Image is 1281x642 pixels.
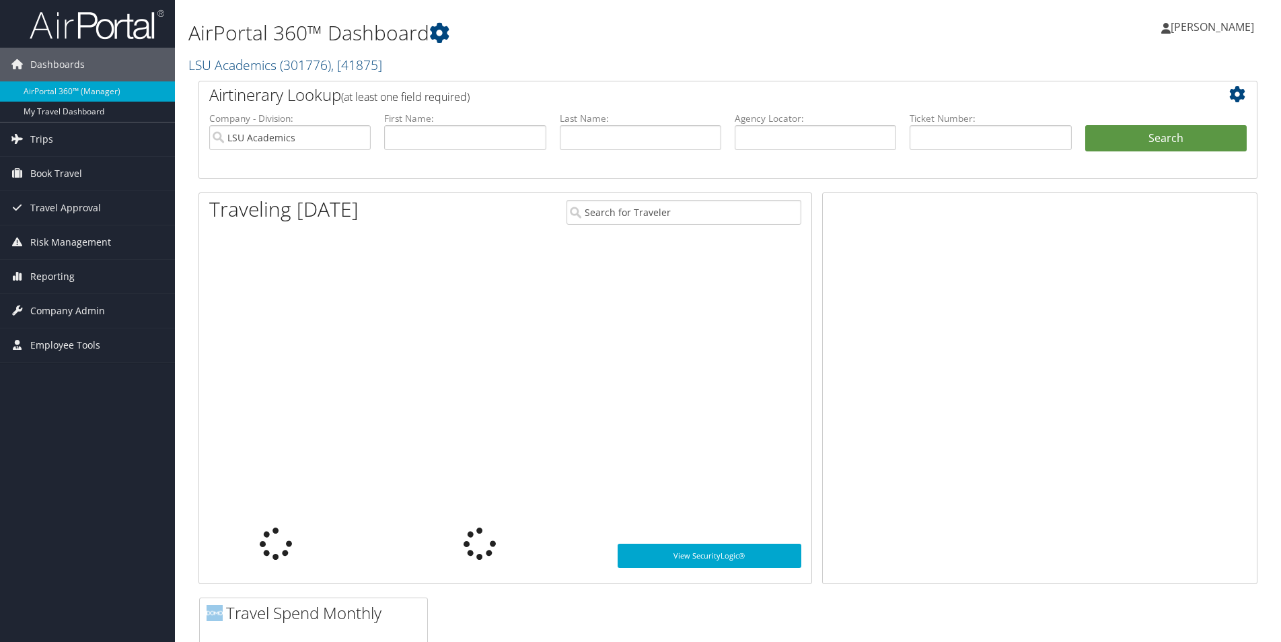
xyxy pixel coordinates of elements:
[560,112,721,125] label: Last Name:
[188,56,382,74] a: LSU Academics
[188,19,908,47] h1: AirPortal 360™ Dashboard
[209,83,1159,106] h2: Airtinerary Lookup
[30,260,75,293] span: Reporting
[209,195,359,223] h1: Traveling [DATE]
[618,544,801,568] a: View SecurityLogic®
[30,48,85,81] span: Dashboards
[30,328,100,362] span: Employee Tools
[207,605,223,621] img: domo-logo.png
[207,602,427,625] h2: Travel Spend Monthly
[280,56,331,74] span: ( 301776 )
[1085,125,1247,152] button: Search
[30,294,105,328] span: Company Admin
[341,90,470,104] span: (at least one field required)
[735,112,896,125] label: Agency Locator:
[30,122,53,156] span: Trips
[566,200,801,225] input: Search for Traveler
[30,9,164,40] img: airportal-logo.png
[30,225,111,259] span: Risk Management
[384,112,546,125] label: First Name:
[331,56,382,74] span: , [ 41875 ]
[1161,7,1268,47] a: [PERSON_NAME]
[209,112,371,125] label: Company - Division:
[30,191,101,225] span: Travel Approval
[30,157,82,190] span: Book Travel
[1171,20,1254,34] span: [PERSON_NAME]
[910,112,1071,125] label: Ticket Number:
